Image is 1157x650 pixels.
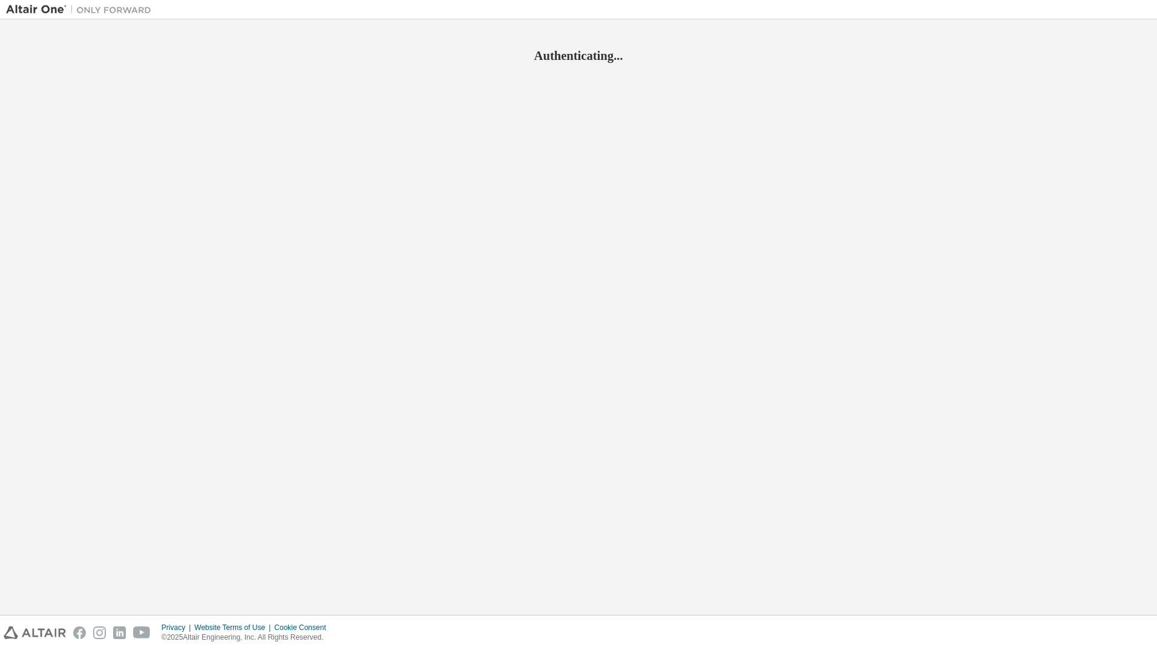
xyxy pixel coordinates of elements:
h2: Authenticating... [6,48,1151,64]
img: altair_logo.svg [4,626,66,639]
img: Altair One [6,4,157,16]
img: linkedin.svg [113,626,126,639]
img: instagram.svg [93,626,106,639]
div: Website Terms of Use [194,623,274,632]
div: Privacy [162,623,194,632]
p: © 2025 Altair Engineering, Inc. All Rights Reserved. [162,632,333,643]
img: facebook.svg [73,626,86,639]
img: youtube.svg [133,626,151,639]
div: Cookie Consent [274,623,333,632]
